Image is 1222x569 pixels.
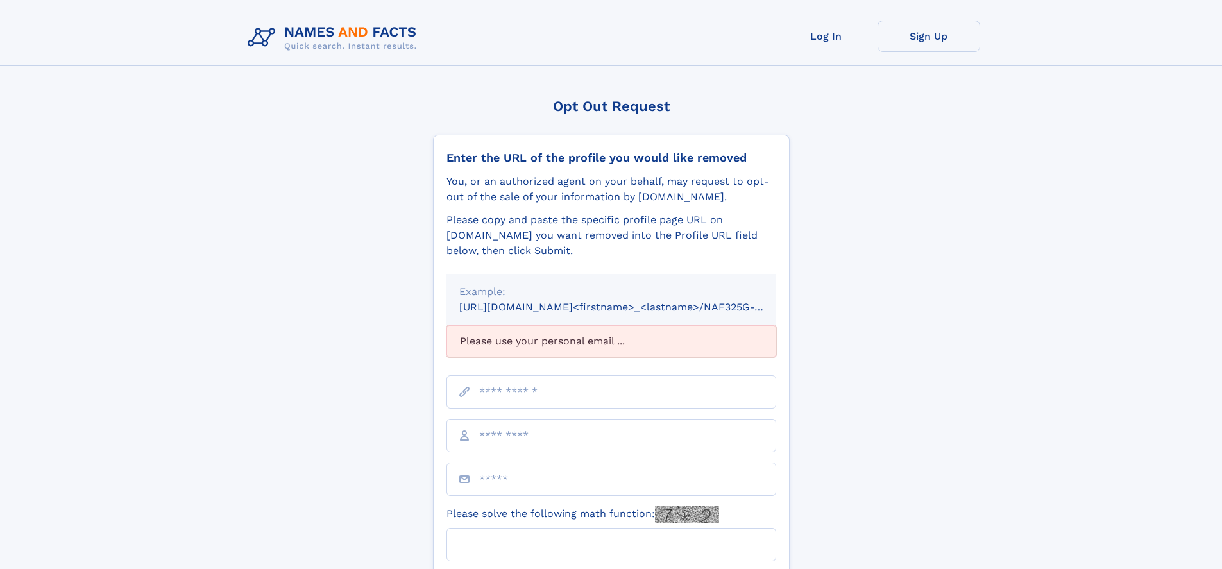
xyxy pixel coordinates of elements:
label: Please solve the following math function: [446,506,719,523]
div: You, or an authorized agent on your behalf, may request to opt-out of the sale of your informatio... [446,174,776,205]
img: Logo Names and Facts [242,21,427,55]
a: Log In [775,21,878,52]
a: Sign Up [878,21,980,52]
div: Opt Out Request [433,98,790,114]
div: Example: [459,284,763,300]
div: Please use your personal email ... [446,325,776,357]
small: [URL][DOMAIN_NAME]<firstname>_<lastname>/NAF325G-xxxxxxxx [459,301,801,313]
div: Enter the URL of the profile you would like removed [446,151,776,165]
div: Please copy and paste the specific profile page URL on [DOMAIN_NAME] you want removed into the Pr... [446,212,776,259]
